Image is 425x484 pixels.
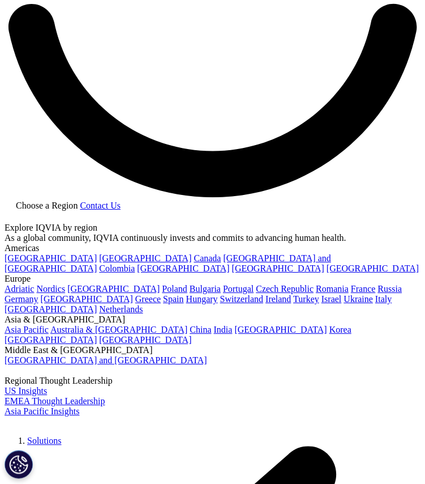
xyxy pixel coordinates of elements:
[5,304,97,314] a: [GEOGRAPHIC_DATA]
[5,315,420,325] div: Asia & [GEOGRAPHIC_DATA]
[213,325,232,334] a: India
[5,355,207,365] a: [GEOGRAPHIC_DATA] and [GEOGRAPHIC_DATA]
[190,325,211,334] a: China
[99,264,135,273] a: Colombia
[234,325,327,334] a: [GEOGRAPHIC_DATA]
[265,294,291,304] a: Ireland
[5,233,420,243] div: As a global community, IQVIA continuously invests and commits to advancing human health.
[163,294,183,304] a: Spain
[377,284,402,294] a: Russia
[5,386,47,396] a: US Insights
[162,284,187,294] a: Poland
[220,294,263,304] a: Switzerland
[27,436,61,445] a: Solutions
[135,294,161,304] a: Greece
[99,253,191,263] a: [GEOGRAPHIC_DATA]
[137,264,229,273] a: [GEOGRAPHIC_DATA]
[5,253,331,273] a: [GEOGRAPHIC_DATA] and [GEOGRAPHIC_DATA]
[36,284,65,294] a: Nordics
[293,294,319,304] a: Turkey
[99,304,143,314] a: Netherlands
[5,243,420,253] div: Americas
[256,284,314,294] a: Czech Republic
[186,294,217,304] a: Hungary
[5,325,49,334] a: Asia Pacific
[5,396,105,406] a: EMEA Thought Leadership
[5,253,97,263] a: [GEOGRAPHIC_DATA]
[375,294,392,304] a: Italy
[50,325,187,334] a: Australia & [GEOGRAPHIC_DATA]
[321,294,342,304] a: Israel
[231,264,324,273] a: [GEOGRAPHIC_DATA]
[5,406,79,416] a: Asia Pacific Insights
[5,294,38,304] a: Germany
[16,201,78,210] span: Choose a Region
[5,376,420,386] div: Regional Thought Leadership
[5,284,34,294] a: Adriatic
[194,253,221,263] a: Canada
[316,284,349,294] a: Romania
[5,223,420,233] div: Explore IQVIA by region
[344,294,373,304] a: Ukraine
[80,201,121,210] a: Contact Us
[329,325,351,334] a: Korea
[99,335,191,345] a: [GEOGRAPHIC_DATA]
[190,284,221,294] a: Bulgaria
[351,284,376,294] a: France
[5,345,420,355] div: Middle East & [GEOGRAPHIC_DATA]
[67,284,160,294] a: [GEOGRAPHIC_DATA]
[41,294,133,304] a: [GEOGRAPHIC_DATA]
[5,274,420,284] div: Europe
[327,264,419,273] a: [GEOGRAPHIC_DATA]
[5,335,97,345] a: [GEOGRAPHIC_DATA]
[5,450,33,478] button: Cookies Settings
[223,284,254,294] a: Portugal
